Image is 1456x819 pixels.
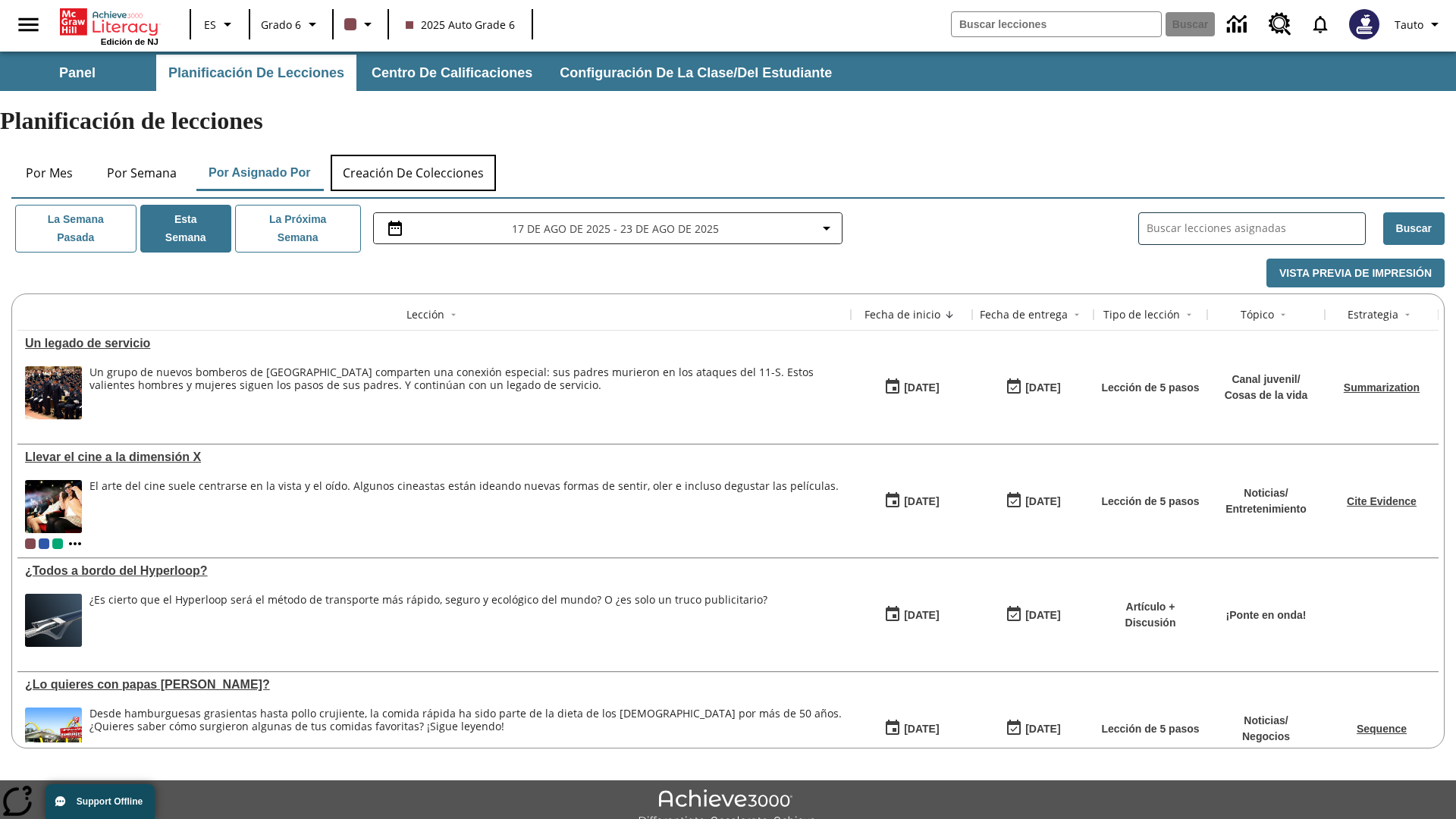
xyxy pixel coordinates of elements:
[255,11,328,38] button: Grado: Grado 6, Elige un grado
[864,307,940,322] div: Fecha de inicio
[66,535,84,553] button: Mostrar más clases
[338,11,383,38] button: El color de la clase es café oscuro. Cambiar el color de la clase.
[904,492,939,511] div: [DATE]
[1000,601,1065,629] button: 06/30/26: Último día en que podrá accederse la lección
[1025,606,1060,625] div: [DATE]
[1101,494,1199,510] p: Lección de 5 pasos
[1225,501,1307,517] p: Entretenimiento
[52,538,63,549] div: 2025 Auto Grade 4
[1383,212,1445,245] button: Buscar
[1025,492,1060,511] div: [DATE]
[101,37,158,46] span: Edición de NJ
[380,219,836,237] button: Seleccione el intervalo de fechas opción del menú
[879,714,944,743] button: 07/14/25: Primer día en que estuvo disponible la lección
[331,155,496,191] button: Creación de colecciones
[1218,4,1260,45] a: Centro de información
[1274,306,1292,324] button: Sort
[156,55,356,91] button: Planificación de lecciones
[25,450,843,464] div: Llevar el cine a la dimensión X
[879,487,944,516] button: 08/18/25: Primer día en que estuvo disponible la lección
[904,378,939,397] div: [DATE]
[77,796,143,807] span: Support Offline
[25,337,843,350] div: Un legado de servicio
[25,366,82,419] img: una fotografía de la ceremonia de graduación de la promoción de 2019 del Departamento de Bomberos...
[1180,306,1198,324] button: Sort
[1357,723,1407,735] a: Sequence
[15,205,136,253] button: La semana pasada
[25,564,843,578] div: ¿Todos a bordo del Hyperloop?
[1242,729,1290,745] p: Negocios
[89,366,843,392] div: Un grupo de nuevos bomberos de [GEOGRAPHIC_DATA] comparten una conexión especial: sus padres muri...
[196,11,244,38] button: Lenguaje: ES, Selecciona un idioma
[89,480,839,493] div: El arte del cine suele centrarse en la vista y el oído. Algunos cineastas están ideando nuevas fo...
[940,306,959,324] button: Sort
[25,708,82,761] img: Uno de los primeros locales de McDonald's, con el icónico letrero rojo y los arcos amarillos.
[512,221,719,237] span: 17 de ago de 2025 - 23 de ago de 2025
[1147,218,1365,240] input: Buscar lecciones asignadas
[60,5,158,46] div: Portada
[904,720,939,739] div: [DATE]
[1395,17,1423,33] span: Tauto
[1241,307,1274,322] div: Tópico
[6,2,51,47] button: Abrir el menú lateral
[1301,5,1340,44] a: Notificaciones
[89,480,839,533] div: El arte del cine suele centrarse en la vista y el oído. Algunos cineastas están ideando nuevas fo...
[879,373,944,402] button: 08/18/25: Primer día en que estuvo disponible la lección
[1398,306,1417,324] button: Sort
[1000,487,1065,516] button: 08/24/25: Último día en que podrá accederse la lección
[406,307,444,322] div: Lección
[25,450,843,464] a: Llevar el cine a la dimensión X, Lecciones
[25,538,36,549] span: Clase actual
[1103,307,1180,322] div: Tipo de lección
[89,594,767,647] div: ¿Es cierto que el Hyperloop será el método de transporte más rápido, seguro y ecológico del mundo...
[1389,11,1450,38] button: Perfil/Configuración
[1101,380,1199,396] p: Lección de 5 pasos
[196,155,323,191] button: Por asignado por
[204,17,216,33] span: ES
[904,606,939,625] div: [DATE]
[25,337,843,350] a: Un legado de servicio, Lecciones
[359,55,544,91] button: Centro de calificaciones
[25,564,843,578] a: ¿Todos a bordo del Hyperloop?, Lecciones
[25,678,843,692] div: ¿Lo quieres con papas fritas?
[1266,259,1445,288] button: Vista previa de impresión
[817,219,836,237] svg: Collapse Date Range Filter
[1025,378,1060,397] div: [DATE]
[60,7,158,37] a: Portada
[1068,306,1086,324] button: Sort
[140,205,231,253] button: Esta semana
[1101,599,1200,631] p: Artículo + Discusión
[89,708,843,761] div: Desde hamburguesas grasientas hasta pollo crujiente, la comida rápida ha sido parte de la dieta d...
[261,17,301,33] span: Grado 6
[1344,381,1420,394] a: Summarization
[89,708,843,733] div: Desde hamburguesas grasientas hasta pollo crujiente, la comida rápida ha sido parte de la dieta d...
[1260,4,1301,45] a: Centro de recursos, Se abrirá en una pestaña nueva.
[1225,372,1308,388] p: Canal juvenil /
[406,17,515,33] span: 2025 Auto Grade 6
[39,538,49,549] div: OL 2025 Auto Grade 7
[1340,5,1389,44] button: Escoja un nuevo avatar
[1347,495,1417,507] a: Cite Evidence
[235,205,361,253] button: La próxima semana
[1226,607,1307,623] p: ¡Ponte en onda!
[89,366,843,419] div: Un grupo de nuevos bomberos de Nueva York comparten una conexión especial: sus padres murieron en...
[45,784,155,819] button: Support Offline
[1242,713,1290,729] p: Noticias /
[1225,388,1308,403] p: Cosas de la vida
[89,594,767,607] div: ¿Es cierto que el Hyperloop será el método de transporte más rápido, seguro y ecológico del mundo...
[25,480,82,533] img: El panel situado frente a los asientos rocía con agua nebulizada al feliz público en un cine equi...
[25,594,82,647] img: Representación artística del vehículo Hyperloop TT entrando en un túnel
[1025,720,1060,739] div: [DATE]
[95,155,189,191] button: Por semana
[25,678,843,692] a: ¿Lo quieres con papas fritas?, Lecciones
[1225,485,1307,501] p: Noticias /
[1348,307,1398,322] div: Estrategia
[444,306,463,324] button: Sort
[952,12,1161,36] input: Buscar campo
[11,155,87,191] button: Por mes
